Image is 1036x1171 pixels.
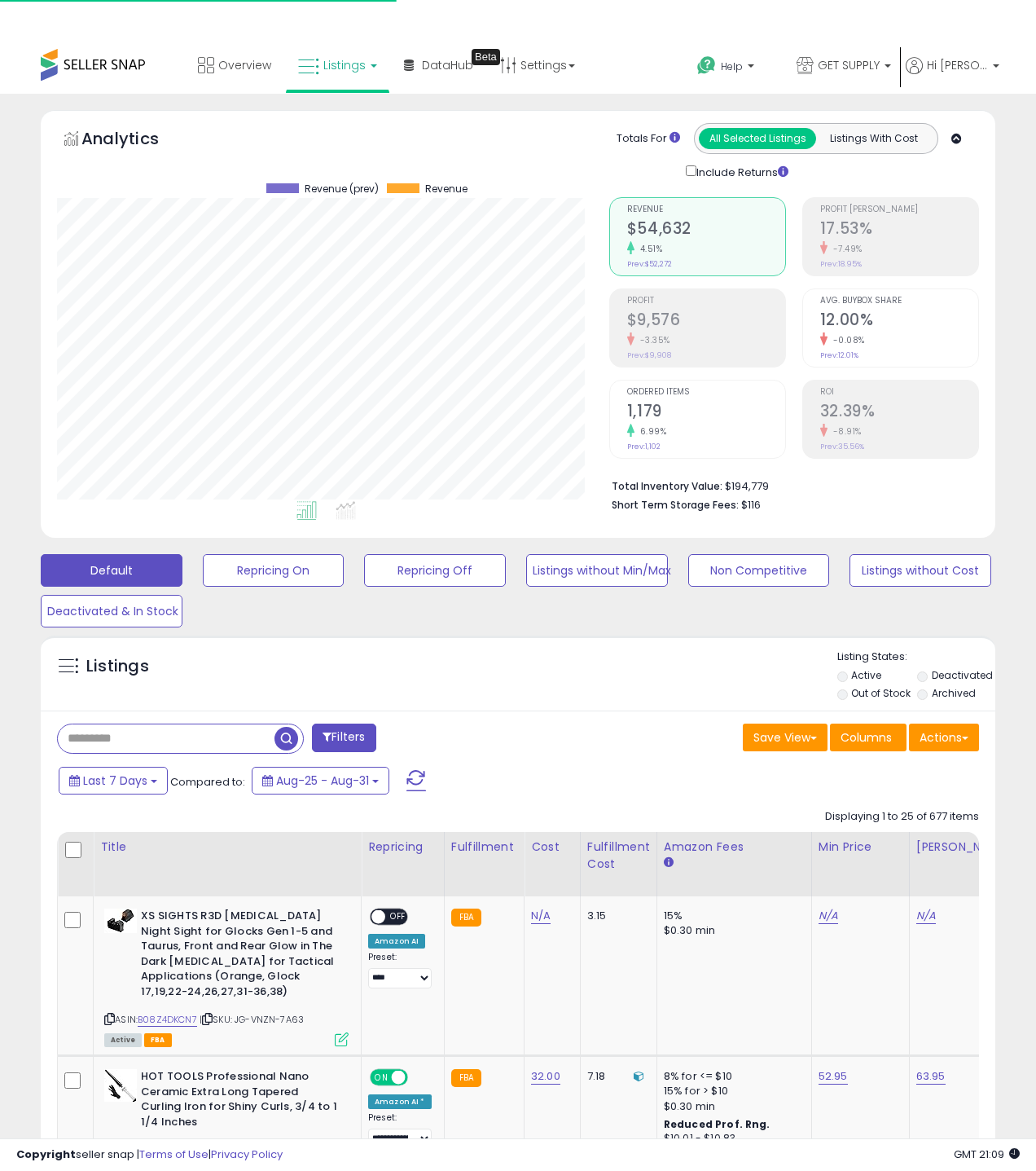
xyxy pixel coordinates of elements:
small: -0.08% [827,334,865,346]
button: Default [41,554,182,587]
small: Prev: $52,272 [627,259,672,269]
a: 63.95 [916,1068,946,1085]
div: $0.30 min [664,1099,799,1114]
span: | SKU: JG-VNZN-7A63 [200,1013,304,1026]
h2: $54,632 [627,219,785,241]
small: -7.49% [827,243,863,255]
span: ROI [820,388,978,397]
span: Profit [PERSON_NAME] [820,205,978,214]
div: Amazon AI * [368,1094,432,1109]
b: Short Term Storage Fees: [612,498,739,512]
div: Preset: [368,1112,432,1149]
button: Columns [830,724,906,751]
small: Prev: 1,102 [627,442,661,451]
a: N/A [916,908,936,924]
div: 7.18 [587,1069,644,1084]
span: Hi [PERSON_NAME] [927,57,988,73]
div: 8% for <= $10 [664,1069,799,1084]
small: FBA [451,1069,481,1087]
span: Last 7 Days [83,773,147,789]
b: Total Inventory Value: [612,479,722,493]
span: Profit [627,297,785,306]
small: -8.91% [827,425,862,438]
div: ASIN: [104,909,349,1045]
h2: 1,179 [627,402,785,424]
small: Prev: 12.01% [820,350,858,360]
button: Filters [312,724,375,752]
span: Avg. Buybox Share [820,297,978,306]
small: Prev: 35.56% [820,442,864,451]
span: Revenue (prev) [305,183,379,195]
div: Amazon Fees [664,839,805,856]
a: GET SUPPLY [784,41,903,94]
span: 2025-09-8 21:09 GMT [954,1147,1020,1162]
span: Columns [841,729,892,746]
a: 52.95 [819,1068,848,1085]
span: Overview [218,57,271,73]
a: DataHub [392,41,485,90]
a: 32.00 [531,1068,560,1085]
div: Min Price [819,839,902,856]
div: Displaying 1 to 25 of 677 items [825,809,979,825]
a: Settings [488,41,587,90]
a: Terms of Use [139,1147,209,1162]
div: Fulfillment Cost [587,839,650,873]
div: Repricing [368,839,437,856]
small: FBA [451,909,481,927]
button: Non Competitive [688,554,830,587]
span: OFF [385,910,411,924]
div: seller snap | | [16,1147,283,1163]
i: Get Help [696,55,717,76]
a: B08Z4DKCN7 [138,1013,197,1027]
div: 15% for > $10 [664,1084,799,1098]
div: [PERSON_NAME] [916,839,1013,856]
div: 15% [664,909,799,923]
button: Save View [743,724,827,751]
a: Hi [PERSON_NAME] [906,57,999,94]
div: Cost [531,839,573,856]
h2: $9,576 [627,310,785,332]
span: Revenue [425,183,468,195]
h5: Analytics [81,127,191,154]
button: Repricing Off [364,554,506,587]
span: OFF [406,1071,432,1085]
button: Repricing On [203,554,345,587]
small: -3.35% [634,334,670,346]
a: N/A [819,908,838,924]
button: All Selected Listings [699,128,816,149]
strong: Copyright [16,1147,76,1162]
button: Listings without Cost [849,554,991,587]
h2: 32.39% [820,402,978,424]
button: Deactivated & In Stock [41,595,182,627]
a: Privacy Policy [211,1147,283,1162]
b: XS SIGHTS R3D [MEDICAL_DATA] Night Sight for Glocks Gen 1-5 and Taurus, Front and Rear Glow in Th... [141,909,339,1003]
span: FBA [144,1033,172,1047]
button: Listings without Min/Max [526,554,668,587]
small: Prev: 18.95% [820,259,862,269]
div: $0.30 min [664,923,799,938]
a: N/A [531,908,551,924]
div: Totals For [617,131,680,147]
b: Reduced Prof. Rng. [664,1117,770,1131]
span: All listings currently available for purchase on Amazon [104,1033,142,1047]
div: Amazon AI [368,934,425,949]
span: Ordered Items [627,388,785,397]
label: Out of Stock [851,686,911,700]
h5: Listings [86,655,149,678]
span: Help [721,59,743,73]
span: Listings [323,57,366,73]
label: Active [851,668,881,682]
div: 3.15 [587,909,644,923]
button: Aug-25 - Aug-31 [252,767,389,795]
span: $116 [741,497,761,513]
b: HOT TOOLS Professional Nano Ceramic Extra Long Tapered Curling Iron for Shiny Curls, 3/4 to 1 1/4... [141,1069,339,1134]
div: Include Returns [674,162,808,181]
span: Compared to: [170,774,245,790]
h2: 17.53% [820,219,978,241]
button: Last 7 Days [59,767,168,795]
small: 4.51% [634,243,663,255]
a: Help [684,43,782,94]
label: Archived [932,686,976,700]
button: Listings With Cost [815,128,933,149]
div: Preset: [368,952,432,988]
